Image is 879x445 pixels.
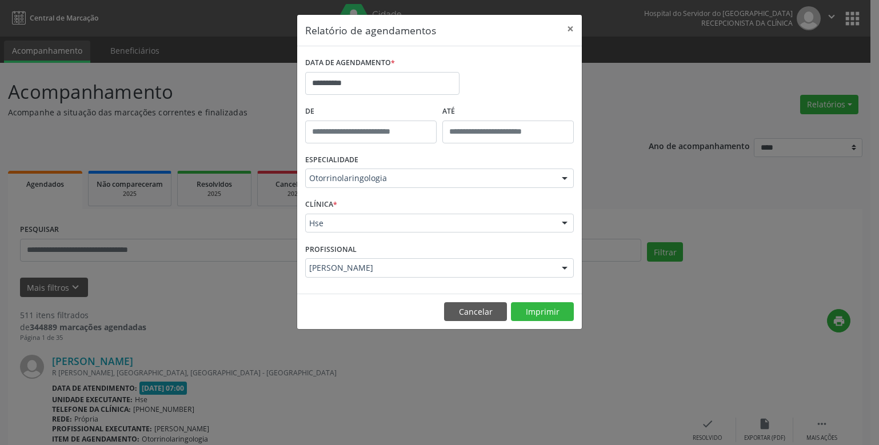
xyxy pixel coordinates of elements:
label: PROFISSIONAL [305,240,357,258]
button: Close [559,15,582,43]
span: Hse [309,218,550,229]
label: ATÉ [442,103,574,121]
label: De [305,103,437,121]
label: DATA DE AGENDAMENTO [305,54,395,72]
span: Otorrinolaringologia [309,173,550,184]
label: CLÍNICA [305,196,337,214]
button: Cancelar [444,302,507,322]
h5: Relatório de agendamentos [305,23,436,38]
button: Imprimir [511,302,574,322]
label: ESPECIALIDADE [305,151,358,169]
span: [PERSON_NAME] [309,262,550,274]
